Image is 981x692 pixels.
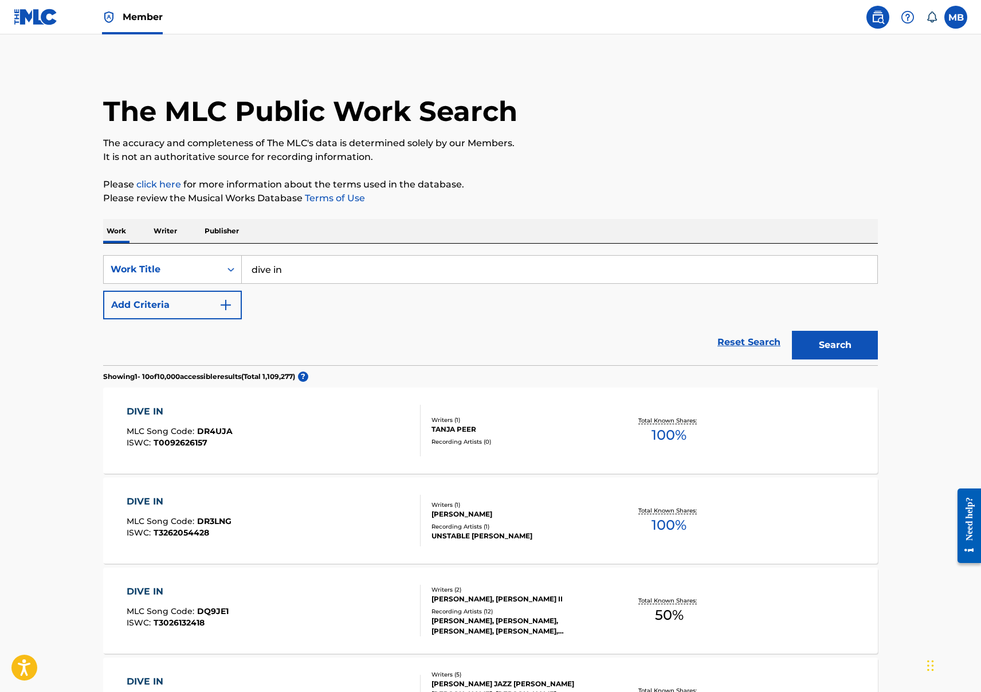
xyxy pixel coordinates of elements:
[298,372,308,382] span: ?
[219,298,233,312] img: 9d2ae6d4665cec9f34b9.svg
[792,331,878,359] button: Search
[103,372,295,382] p: Showing 1 - 10 of 10,000 accessible results (Total 1,109,277 )
[652,425,686,445] span: 100 %
[638,416,700,425] p: Total Known Shares:
[102,10,116,24] img: Top Rightsholder
[127,527,154,538] span: ISWC :
[871,10,885,24] img: search
[638,596,700,605] p: Total Known Shares:
[197,606,229,616] span: DQ9JE1
[127,675,233,689] div: DIVE IN
[150,219,180,243] p: Writer
[127,405,233,419] div: DIVE IN
[431,522,605,531] div: Recording Artists ( 1 )
[127,437,154,448] span: ISWC :
[103,178,878,191] p: Please for more information about the terms used in the database.
[127,426,197,436] span: MLC Song Code :
[926,11,937,23] div: Notifications
[652,515,686,535] span: 100 %
[712,330,786,355] a: Reset Search
[103,568,878,654] a: DIVE INMLC Song Code:DQ9JE1ISWC:T3026132418Writers (2)[PERSON_NAME], [PERSON_NAME] IIRecording Ar...
[103,219,130,243] p: Work
[431,594,605,604] div: [PERSON_NAME], [PERSON_NAME] II
[111,263,214,276] div: Work Title
[201,219,242,243] p: Publisher
[431,416,605,424] div: Writers ( 1 )
[103,94,517,128] h1: The MLC Public Work Search
[655,605,684,625] span: 50 %
[103,291,242,319] button: Add Criteria
[866,6,889,29] a: Public Search
[197,516,231,526] span: DR3LNG
[127,585,229,599] div: DIVE IN
[901,10,915,24] img: help
[431,424,605,435] div: TANJA PEER
[154,527,209,538] span: T3262054428
[103,255,878,365] form: Search Form
[197,426,233,436] span: DR4UJA
[103,388,878,474] a: DIVE INMLC Song Code:DR4UJAISWC:T0092626157Writers (1)TANJA PEERRecording Artists (0)Total Known ...
[303,193,365,204] a: Terms of Use
[431,437,605,446] div: Recording Artists ( 0 )
[154,617,205,628] span: T3026132418
[127,617,154,628] span: ISWC :
[431,531,605,541] div: UNSTABLE [PERSON_NAME]
[127,516,197,526] span: MLC Song Code :
[103,191,878,205] p: Please review the Musical Works Database
[136,179,181,190] a: click here
[127,495,231,509] div: DIVE IN
[431,585,605,594] div: Writers ( 2 )
[431,501,605,509] div: Writers ( 1 )
[154,437,207,448] span: T0092626157
[127,606,197,616] span: MLC Song Code :
[431,616,605,636] div: [PERSON_NAME], [PERSON_NAME], [PERSON_NAME], [PERSON_NAME], [PERSON_NAME]
[103,150,878,164] p: It is not an authoritative source for recording information.
[896,6,919,29] div: Help
[927,648,934,683] div: Drag
[14,9,58,25] img: MLC Logo
[431,670,605,679] div: Writers ( 5 )
[103,478,878,564] a: DIVE INMLC Song Code:DR3LNGISWC:T3262054428Writers (1)[PERSON_NAME]Recording Artists (1)UNSTABLE ...
[949,479,981,572] iframe: Resource Center
[103,136,878,150] p: The accuracy and completeness of The MLC's data is determined solely by our Members.
[924,637,981,692] iframe: Chat Widget
[431,607,605,616] div: Recording Artists ( 12 )
[123,10,163,24] span: Member
[638,506,700,515] p: Total Known Shares:
[431,509,605,519] div: [PERSON_NAME]
[944,6,967,29] div: User Menu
